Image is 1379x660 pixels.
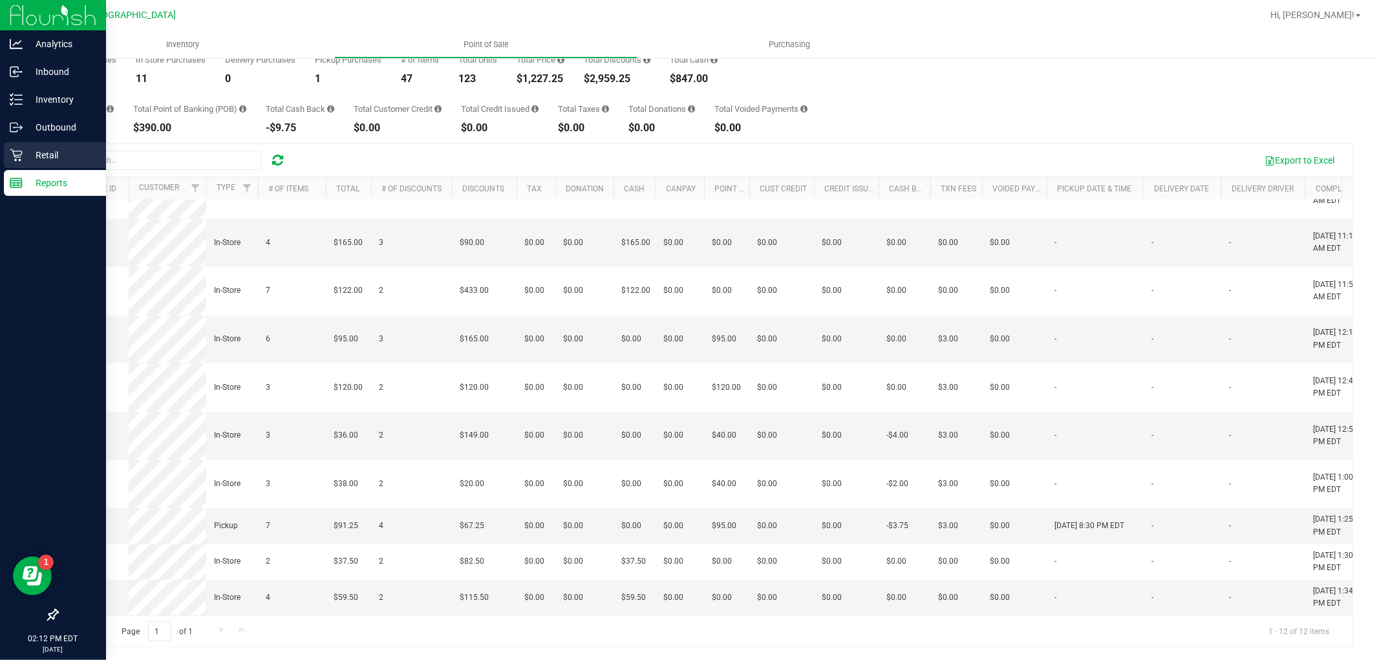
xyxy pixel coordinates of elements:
p: Reports [23,175,100,191]
div: Total Cash Back [266,105,334,113]
span: $95.00 [712,520,736,532]
span: In-Store [214,381,241,394]
span: $0.00 [663,591,683,604]
a: Filter [237,177,258,199]
span: [DATE] 12:58 PM EDT [1313,423,1362,448]
span: [DATE] 1:30 PM EDT [1313,549,1362,574]
span: $165.00 [460,333,489,345]
span: $0.00 [757,520,777,532]
span: 7 [266,284,270,297]
div: Total Credit Issued [461,105,539,113]
a: Voided Payment [992,184,1056,193]
span: $0.00 [757,591,777,604]
div: $2,959.25 [584,74,650,84]
i: Sum of the successful, non-voided cash payment transactions for all purchases in the date range. ... [711,56,718,64]
span: $0.00 [524,381,544,394]
span: - [1229,478,1231,490]
span: - [1054,591,1056,604]
span: $3.00 [938,520,958,532]
a: Cash [624,184,645,193]
span: $0.00 [563,333,583,345]
span: $0.00 [524,284,544,297]
span: $0.00 [524,520,544,532]
span: $0.00 [757,284,777,297]
span: $90.00 [460,237,484,249]
a: Txn Fees [941,184,976,193]
a: Cust Credit [760,184,807,193]
span: $0.00 [524,237,544,249]
div: 0 [225,74,295,84]
a: Point of Sale [334,31,637,58]
span: $20.00 [460,478,484,490]
span: - [1229,591,1231,604]
span: [DATE] 11:51 AM EDT [1313,279,1362,303]
span: $95.00 [334,333,358,345]
span: $0.00 [990,429,1010,442]
span: - [1151,237,1153,249]
span: $0.00 [524,478,544,490]
span: - [1054,237,1056,249]
span: $0.00 [621,478,641,490]
span: $0.00 [712,284,732,297]
span: [DATE] 12:16 PM EDT [1313,326,1362,351]
span: $0.00 [886,555,906,568]
span: $0.00 [663,555,683,568]
div: 123 [458,74,497,84]
span: - [1151,333,1153,345]
span: $0.00 [621,429,641,442]
a: Cash Back [889,184,932,193]
span: $0.00 [563,237,583,249]
span: $0.00 [822,284,842,297]
span: 4 [266,237,270,249]
span: - [1229,333,1231,345]
inline-svg: Analytics [10,37,23,50]
span: $3.00 [938,381,958,394]
span: -$2.00 [886,478,908,490]
input: 1 [148,621,171,641]
span: In-Store [214,333,241,345]
span: In-Store [214,555,241,568]
span: $0.00 [663,478,683,490]
inline-svg: Reports [10,176,23,189]
i: Sum of the successful, non-voided CanPay payment transactions for all purchases in the date range. [107,105,114,113]
span: $0.00 [822,478,842,490]
span: - [1054,478,1056,490]
i: Sum of the successful, non-voided point-of-banking payment transactions, both via payment termina... [239,105,246,113]
span: $0.00 [712,237,732,249]
span: In-Store [214,591,241,604]
span: $0.00 [822,381,842,394]
span: - [1151,284,1153,297]
i: Sum of the successful, non-voided payments using account credit for all purchases in the date range. [434,105,442,113]
span: 4 [379,520,383,532]
p: Inbound [23,64,100,80]
span: $0.00 [938,555,958,568]
span: $0.00 [524,591,544,604]
p: Inventory [23,92,100,107]
span: Hi, [PERSON_NAME]! [1270,10,1354,20]
span: $0.00 [757,555,777,568]
span: [DATE] 12:44 PM EDT [1313,375,1362,399]
span: In-Store [214,478,241,490]
span: $0.00 [563,429,583,442]
span: 2 [379,284,383,297]
span: In-Store [214,237,241,249]
span: $3.00 [938,333,958,345]
div: Total Customer Credit [354,105,442,113]
span: $0.00 [563,520,583,532]
div: $0.00 [354,123,442,133]
span: $40.00 [712,478,736,490]
span: $0.00 [712,555,732,568]
span: $0.00 [822,591,842,604]
span: - [1229,520,1231,532]
span: $0.00 [886,381,906,394]
span: $0.00 [712,591,732,604]
span: Pickup [214,520,238,532]
span: $0.00 [886,591,906,604]
span: - [1151,555,1153,568]
span: - [1151,591,1153,604]
p: Analytics [23,36,100,52]
div: $0.00 [558,123,609,133]
span: $0.00 [990,478,1010,490]
button: Export to Excel [1256,149,1343,171]
span: 3 [266,381,270,394]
